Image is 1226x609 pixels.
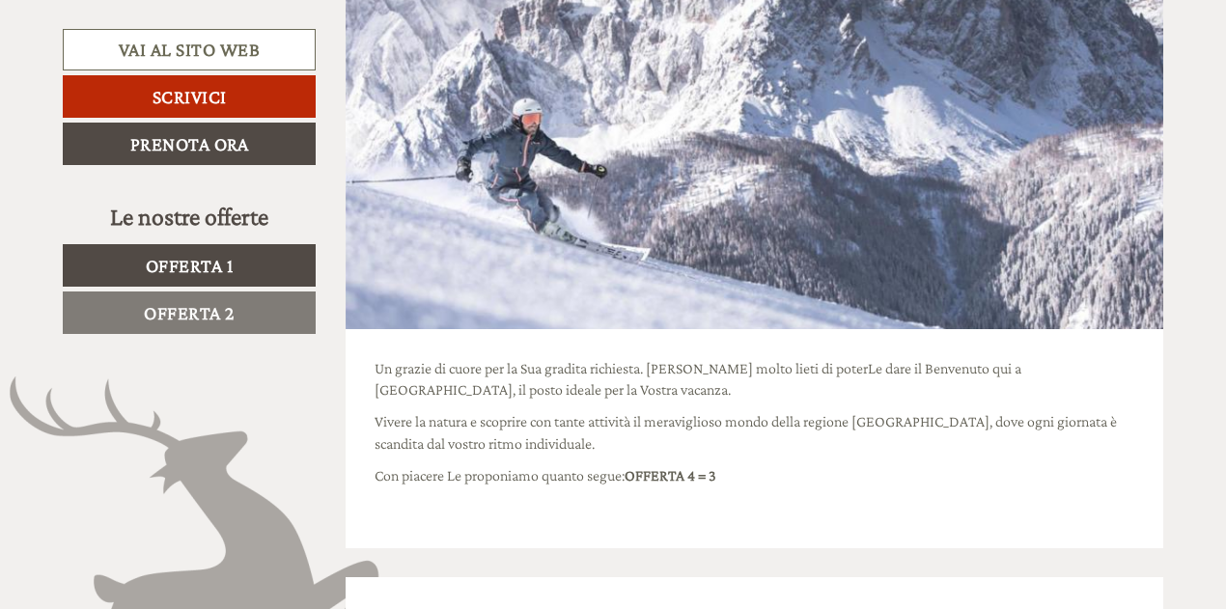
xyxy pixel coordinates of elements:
div: Buon giorno, come possiamo aiutarla? [14,52,266,111]
div: lunedì [344,14,418,47]
a: Prenota ora [63,123,316,165]
div: Le nostre offerte [63,199,316,235]
p: Con piacere Le proponiamo quanto segue: [375,465,1135,510]
span: Offerta 2 [144,302,235,323]
span: Offerta 1 [146,255,234,276]
div: Zin Senfter Residence [29,56,257,71]
p: Un grazie di cuore per la Sua gradita richiesta. [PERSON_NAME] molto lieti di poterLe dare il Ben... [375,358,1135,402]
button: Invia [654,500,762,542]
a: Vai al sito web [63,29,316,70]
strong: OFFERTA 4 = 3 [625,467,716,484]
p: Vivere la natura e scoprire con tante attività il meraviglioso mondo della regione [GEOGRAPHIC_DA... [375,411,1135,456]
a: Scrivici [63,75,316,118]
small: 15:46 [29,94,257,107]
